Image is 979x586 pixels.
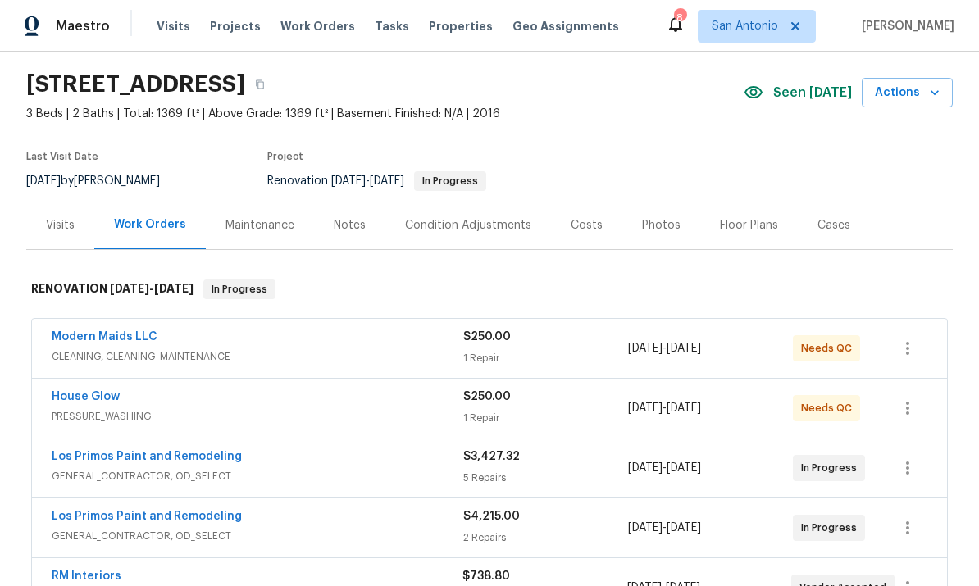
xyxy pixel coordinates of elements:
span: Needs QC [801,340,858,357]
span: Tasks [375,20,409,32]
div: Photos [642,217,681,234]
div: Cases [817,217,850,234]
span: In Progress [205,281,274,298]
span: 3 Beds | 2 Baths | Total: 1369 ft² | Above Grade: 1369 ft² | Basement Finished: N/A | 2016 [26,106,744,122]
span: - [628,460,701,476]
span: - [331,175,404,187]
span: [DATE] [628,462,663,474]
span: CLEANING, CLEANING_MAINTENANCE [52,348,463,365]
span: [DATE] [26,175,61,187]
div: by [PERSON_NAME] [26,171,180,191]
div: RENOVATION [DATE]-[DATE]In Progress [26,263,953,316]
span: $3,427.32 [463,451,520,462]
h2: [STREET_ADDRESS] [26,76,245,93]
div: Work Orders [114,216,186,233]
span: Seen [DATE] [773,84,852,101]
span: [DATE] [628,402,663,414]
span: Work Orders [280,18,355,34]
span: Visits [157,18,190,34]
div: 5 Repairs [463,470,628,486]
a: Los Primos Paint and Remodeling [52,511,242,522]
div: 1 Repair [463,350,628,366]
span: PRESSURE_WASHING [52,408,463,425]
div: 2 Repairs [463,529,628,546]
span: GENERAL_CONTRACTOR, OD_SELECT [52,468,463,484]
div: Costs [571,217,603,234]
span: Maestro [56,18,110,34]
a: RM Interiors [52,570,121,582]
span: $738.80 [462,570,510,582]
span: [DATE] [667,462,701,474]
button: Copy Address [245,70,275,99]
span: Actions [875,83,940,103]
span: [DATE] [667,522,701,534]
span: In Progress [801,520,863,536]
span: - [628,520,701,536]
span: - [628,340,701,357]
div: 8 [674,10,685,26]
span: $250.00 [463,391,511,402]
span: In Progress [801,460,863,476]
span: [DATE] [628,343,663,354]
span: San Antonio [712,18,778,34]
h6: RENOVATION [31,279,194,299]
div: Maintenance [225,217,294,234]
span: [DATE] [370,175,404,187]
span: [DATE] [628,522,663,534]
span: - [110,283,194,294]
span: [DATE] [154,283,194,294]
div: Condition Adjustments [405,217,531,234]
span: Renovation [267,175,486,187]
span: Needs QC [801,400,858,416]
div: 1 Repair [463,410,628,426]
button: Actions [862,78,953,108]
div: Notes [334,217,366,234]
span: Properties [429,18,493,34]
a: House Glow [52,391,120,402]
span: - [628,400,701,416]
span: $250.00 [463,331,511,343]
div: Visits [46,217,75,234]
span: $4,215.00 [463,511,520,522]
span: [DATE] [667,343,701,354]
span: [DATE] [667,402,701,414]
span: Project [267,152,303,161]
a: Los Primos Paint and Remodeling [52,451,242,462]
a: Modern Maids LLC [52,331,157,343]
span: GENERAL_CONTRACTOR, OD_SELECT [52,528,463,544]
span: [DATE] [331,175,366,187]
span: In Progress [416,176,485,186]
span: Projects [210,18,261,34]
span: Last Visit Date [26,152,98,161]
div: Floor Plans [720,217,778,234]
span: [PERSON_NAME] [855,18,954,34]
span: [DATE] [110,283,149,294]
span: Geo Assignments [512,18,619,34]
